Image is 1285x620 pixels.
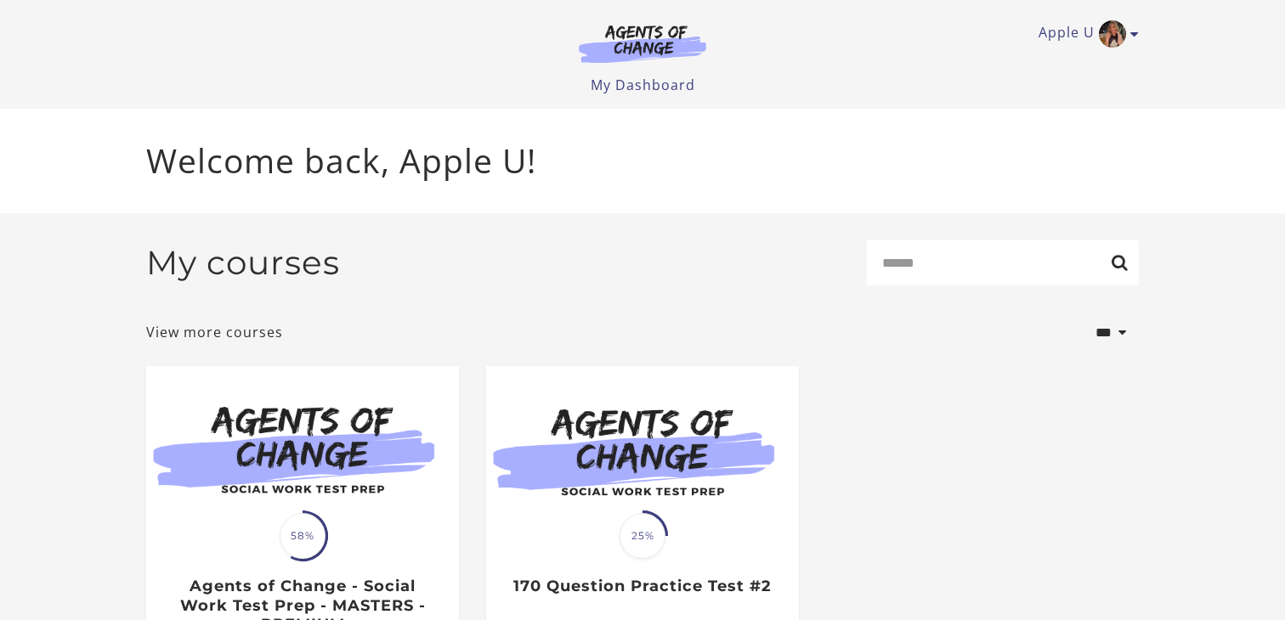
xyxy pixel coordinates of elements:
[146,243,340,283] h2: My courses
[561,24,724,63] img: Agents of Change Logo
[146,136,1139,186] p: Welcome back, Apple U!
[1039,20,1130,48] a: Toggle menu
[280,513,325,559] span: 58%
[504,577,780,596] h3: 170 Question Practice Test #2
[146,322,283,342] a: View more courses
[591,76,695,94] a: My Dashboard
[620,513,665,559] span: 25%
